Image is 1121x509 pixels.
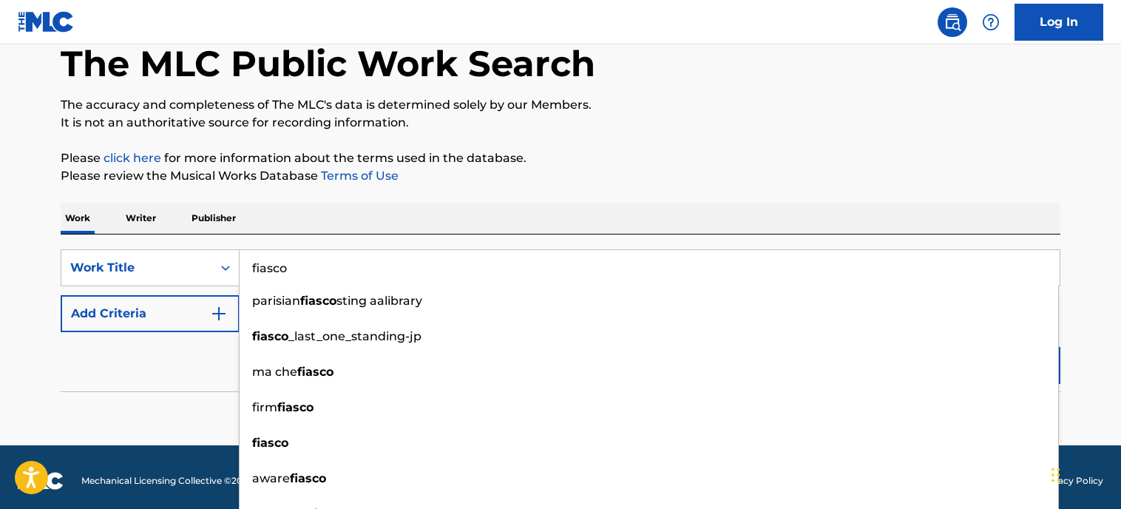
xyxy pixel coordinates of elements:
a: Terms of Use [318,169,399,183]
span: aware [252,471,290,485]
a: Log In [1015,4,1103,41]
a: click here [104,151,161,165]
span: sting aalibrary [336,294,422,308]
form: Search Form [61,249,1060,391]
strong: fiasco [277,400,314,414]
p: Publisher [187,203,240,234]
p: Writer [121,203,160,234]
span: _last_one_standing-jp [288,329,421,343]
img: help [982,13,1000,31]
span: ma che [252,365,297,379]
button: Add Criteria [61,295,240,332]
img: search [944,13,961,31]
p: It is not an authoritative source for recording information. [61,114,1060,132]
span: firm [252,400,277,414]
strong: fiasco [297,365,333,379]
strong: fiasco [300,294,336,308]
strong: fiasco [252,329,288,343]
span: Mechanical Licensing Collective © 2025 [81,474,253,488]
div: Work Title [70,259,203,277]
img: 9d2ae6d4665cec9f34b9.svg [210,305,228,323]
img: MLC Logo [18,11,75,33]
div: Help [976,7,1006,37]
span: parisian [252,294,300,308]
strong: fiasco [252,436,288,450]
div: Drag [1051,453,1060,497]
h1: The MLC Public Work Search [61,41,595,86]
a: Public Search [938,7,967,37]
iframe: Chat Widget [1047,438,1121,509]
p: Please review the Musical Works Database [61,167,1060,185]
p: Work [61,203,95,234]
p: Please for more information about the terms used in the database. [61,149,1060,167]
strong: fiasco [290,471,326,485]
p: The accuracy and completeness of The MLC's data is determined solely by our Members. [61,96,1060,114]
